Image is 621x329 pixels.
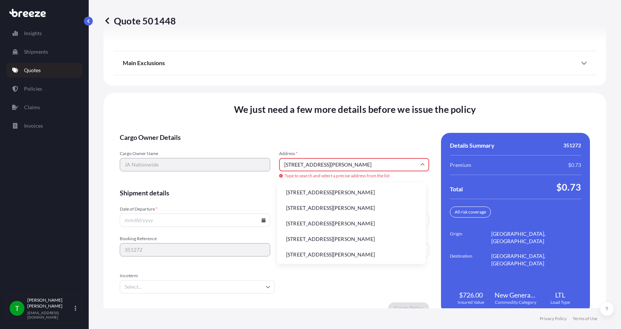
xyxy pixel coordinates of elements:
[388,302,429,314] button: Create Policy
[573,316,597,322] a: Terms of Use
[6,44,82,59] a: Shipments
[280,201,423,215] li: [STREET_ADDRESS][PERSON_NAME]
[24,30,42,37] p: Insights
[24,85,42,93] p: Policies
[394,305,423,312] p: Create Policy
[120,133,429,142] span: Cargo Owner Details
[280,185,423,199] li: [STREET_ADDRESS][PERSON_NAME]
[495,291,536,299] span: New General Merchandise
[120,236,270,242] span: Booking Reference
[120,206,270,212] span: Date of Departure
[103,15,176,27] p: Quote 501448
[234,103,476,115] span: We just need a few more details before we issue the policy
[120,188,429,197] span: Shipment details
[24,104,40,111] p: Claims
[6,118,82,133] a: Invoices
[550,299,570,305] span: Load Type
[495,299,536,305] span: Commodity Category
[458,299,484,305] span: Insured Value
[24,67,41,74] p: Quotes
[450,161,471,169] span: Premium
[491,252,581,267] span: [GEOGRAPHIC_DATA], [GEOGRAPHIC_DATA]
[120,214,270,227] input: mm/dd/yyyy
[280,232,423,246] li: [STREET_ADDRESS][PERSON_NAME]
[491,230,581,245] span: [GEOGRAPHIC_DATA], [GEOGRAPHIC_DATA]
[24,122,43,130] p: Invoices
[279,173,430,179] span: Type to search and select a precise address from the list
[279,158,430,171] input: Cargo owner address
[123,54,587,72] div: Main Exclusions
[6,63,82,78] a: Quotes
[540,316,567,322] a: Privacy Policy
[24,48,48,56] p: Shipments
[450,185,463,193] span: Total
[6,26,82,41] a: Insights
[27,310,73,319] p: [EMAIL_ADDRESS][DOMAIN_NAME]
[120,273,275,279] span: Incoterm
[280,248,423,262] li: [STREET_ADDRESS][PERSON_NAME]
[556,181,581,193] span: $0.73
[6,100,82,115] a: Claims
[280,216,423,231] li: [STREET_ADDRESS][PERSON_NAME]
[6,81,82,96] a: Policies
[568,161,581,169] span: $0.73
[120,280,275,293] input: Select...
[563,142,581,149] span: 351272
[450,207,491,218] div: All risk coverage
[120,243,270,256] input: Your internal reference
[450,230,491,245] span: Origin
[450,252,491,267] span: Destination
[15,305,19,312] span: T
[120,151,270,157] span: Cargo Owner Name
[450,142,495,149] span: Details Summary
[123,59,165,67] span: Main Exclusions
[279,151,430,157] span: Address
[27,297,73,309] p: [PERSON_NAME] [PERSON_NAME]
[555,291,565,299] span: LTL
[459,291,483,299] span: $726.00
